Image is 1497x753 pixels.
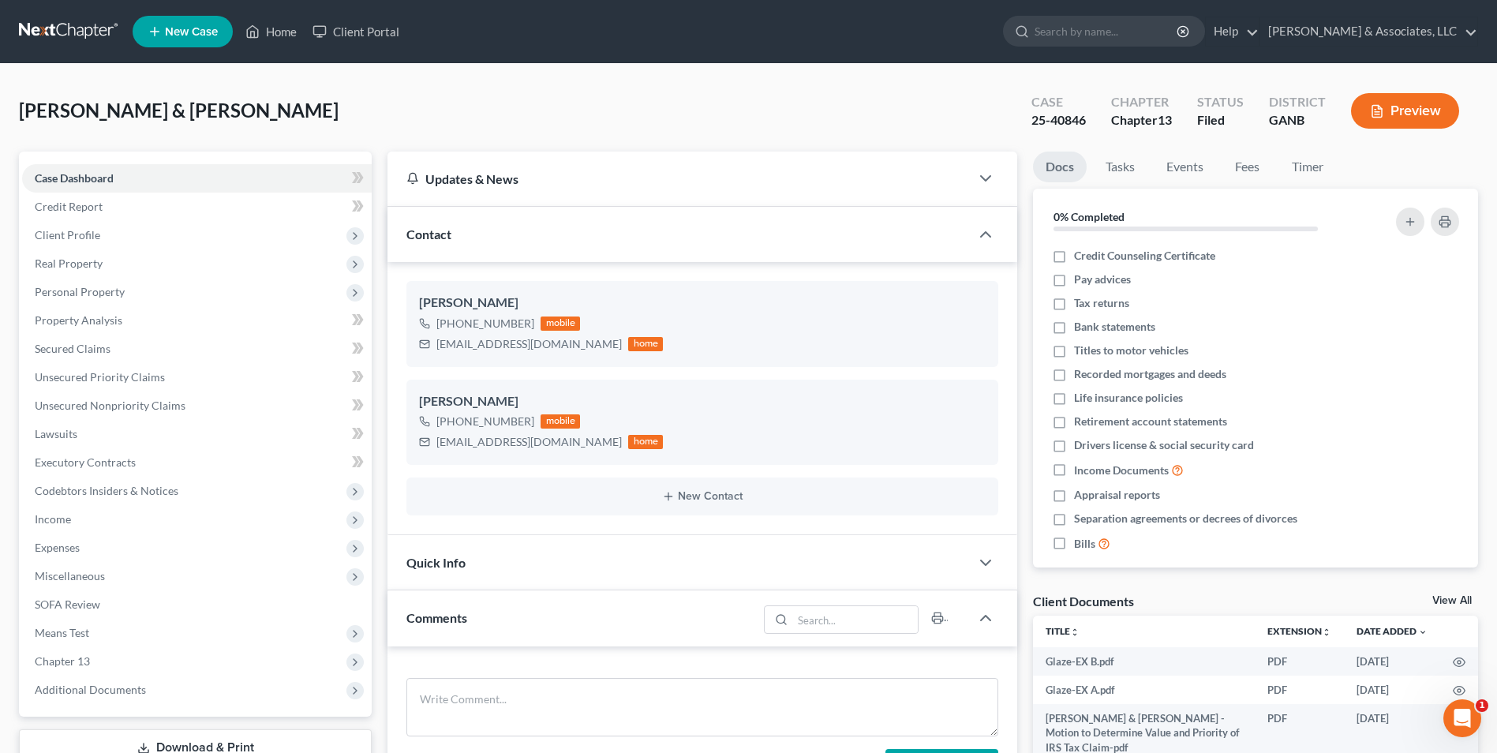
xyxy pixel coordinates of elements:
span: Means Test [35,626,89,639]
a: Extensionunfold_more [1267,625,1331,637]
div: Filed [1197,111,1244,129]
span: SOFA Review [35,598,100,611]
span: Recorded mortgages and deeds [1074,366,1226,382]
div: [EMAIL_ADDRESS][DOMAIN_NAME] [436,434,622,450]
a: Home [238,17,305,46]
span: [PERSON_NAME] & [PERSON_NAME] [19,99,339,122]
a: Tasks [1093,152,1147,182]
div: home [628,435,663,449]
span: Tax returns [1074,295,1129,311]
a: [PERSON_NAME] & Associates, LLC [1260,17,1477,46]
span: Bills [1074,536,1095,552]
div: Client Documents [1033,593,1134,609]
a: Fees [1222,152,1273,182]
span: Drivers license & social security card [1074,437,1254,453]
strong: 0% Completed [1054,210,1125,223]
td: Glaze-EX B.pdf [1033,647,1255,676]
div: Case [1031,93,1086,111]
div: Chapter [1111,111,1172,129]
span: Miscellaneous [35,569,105,583]
a: Property Analysis [22,306,372,335]
a: Unsecured Priority Claims [22,363,372,391]
span: Codebtors Insiders & Notices [35,484,178,497]
td: PDF [1255,676,1344,704]
a: Docs [1033,152,1087,182]
a: Executory Contracts [22,448,372,477]
div: [PERSON_NAME] [419,294,986,313]
div: District [1269,93,1326,111]
div: [EMAIL_ADDRESS][DOMAIN_NAME] [436,336,622,352]
i: expand_more [1418,627,1428,637]
span: Chapter 13 [35,654,90,668]
a: Client Portal [305,17,407,46]
td: [DATE] [1344,647,1440,676]
div: [PHONE_NUMBER] [436,316,534,332]
a: Credit Report [22,193,372,221]
span: Lawsuits [35,427,77,440]
td: [DATE] [1344,676,1440,704]
span: Income Documents [1074,463,1169,478]
span: Retirement account statements [1074,414,1227,429]
i: unfold_more [1322,627,1331,637]
span: Quick Info [406,555,466,570]
span: Separation agreements or decrees of divorces [1074,511,1297,526]
span: Expenses [35,541,80,554]
div: mobile [541,414,580,429]
span: Property Analysis [35,313,122,327]
span: Personal Property [35,285,125,298]
span: 13 [1158,112,1172,127]
span: Appraisal reports [1074,487,1160,503]
span: Additional Documents [35,683,146,696]
a: Events [1154,152,1216,182]
a: Help [1206,17,1259,46]
div: GANB [1269,111,1326,129]
span: Titles to motor vehicles [1074,343,1188,358]
input: Search by name... [1035,17,1179,46]
span: Unsecured Priority Claims [35,370,165,384]
a: Titleunfold_more [1046,625,1080,637]
span: Bank statements [1074,319,1155,335]
span: Real Property [35,257,103,270]
div: mobile [541,317,580,331]
span: 1 [1476,699,1488,712]
span: Contact [406,227,451,242]
input: Search... [792,606,918,633]
iframe: Intercom live chat [1443,699,1481,737]
a: View All [1432,595,1472,606]
div: Status [1197,93,1244,111]
button: New Contact [419,490,986,503]
span: Unsecured Nonpriority Claims [35,399,185,412]
a: SOFA Review [22,590,372,619]
a: Case Dashboard [22,164,372,193]
span: Credit Report [35,200,103,213]
a: Secured Claims [22,335,372,363]
span: Executory Contracts [35,455,136,469]
div: 25-40846 [1031,111,1086,129]
i: unfold_more [1070,627,1080,637]
td: PDF [1255,647,1344,676]
a: Date Added expand_more [1357,625,1428,637]
span: Comments [406,610,467,625]
td: Glaze-EX A.pdf [1033,676,1255,704]
span: Case Dashboard [35,171,114,185]
button: Preview [1351,93,1459,129]
span: Client Profile [35,228,100,242]
a: Lawsuits [22,420,372,448]
div: [PHONE_NUMBER] [436,414,534,429]
div: home [628,337,663,351]
span: Secured Claims [35,342,110,355]
span: Life insurance policies [1074,390,1183,406]
a: Timer [1279,152,1336,182]
div: Updates & News [406,170,951,187]
a: Unsecured Nonpriority Claims [22,391,372,420]
div: [PERSON_NAME] [419,392,986,411]
div: Chapter [1111,93,1172,111]
span: New Case [165,26,218,38]
span: Income [35,512,71,526]
span: Credit Counseling Certificate [1074,248,1215,264]
span: Pay advices [1074,272,1131,287]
